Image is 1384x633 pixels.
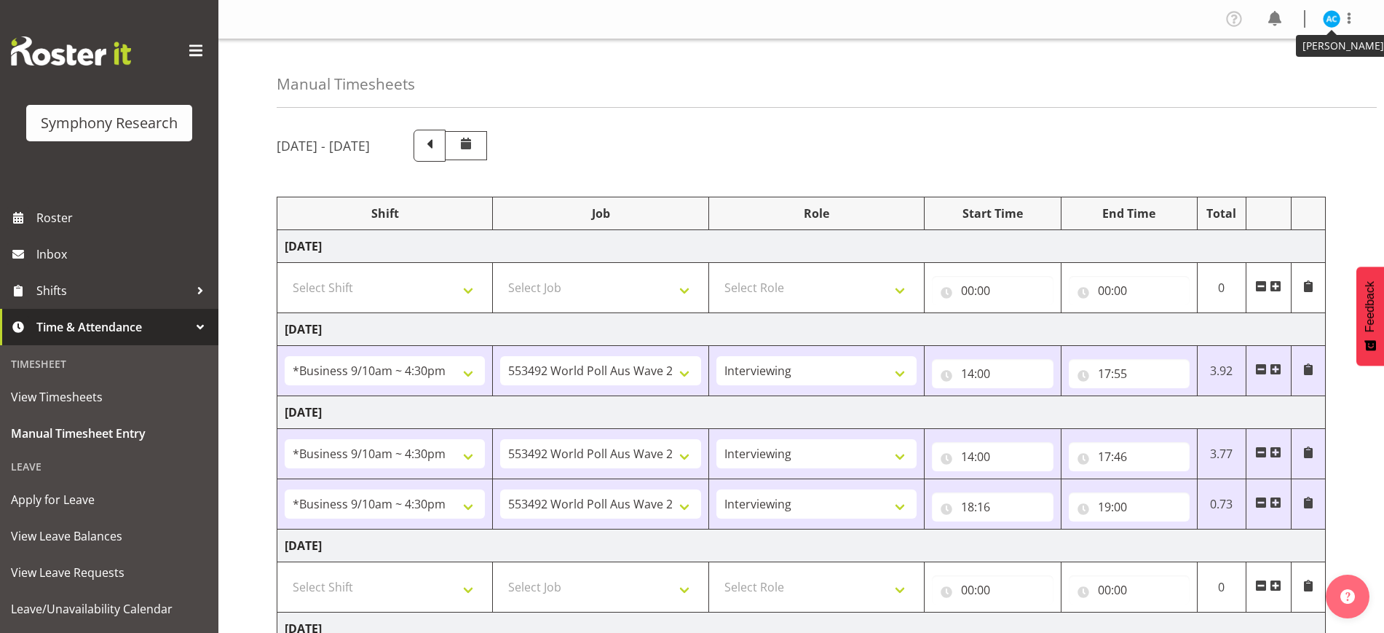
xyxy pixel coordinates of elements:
div: Symphony Research [41,112,178,134]
img: abbey-craib10174.jpg [1323,10,1340,28]
td: [DATE] [277,313,1326,346]
td: 0.73 [1197,479,1246,530]
input: Click to select... [1069,276,1190,305]
span: View Leave Balances [11,525,207,547]
td: 0 [1197,562,1246,613]
div: Shift [285,205,485,222]
span: Roster [36,207,211,229]
img: help-xxl-2.png [1340,589,1355,604]
input: Click to select... [932,575,1053,605]
input: Click to select... [932,442,1053,471]
div: Role [716,205,917,222]
input: Click to select... [1069,442,1190,471]
td: [DATE] [277,530,1326,562]
div: End Time [1069,205,1190,222]
span: Apply for Leave [11,489,207,511]
span: Shifts [36,280,189,302]
button: Feedback - Show survey [1356,267,1384,366]
td: 0 [1197,263,1246,313]
div: Leave [4,452,215,481]
a: Apply for Leave [4,481,215,518]
span: Time & Attendance [36,316,189,338]
a: View Leave Balances [4,518,215,554]
span: Leave/Unavailability Calendar [11,598,207,620]
span: Feedback [1364,281,1377,332]
td: 3.77 [1197,429,1246,479]
a: Manual Timesheet Entry [4,415,215,452]
div: Total [1205,205,1238,222]
input: Click to select... [1069,575,1190,605]
span: Inbox [36,243,211,265]
td: [DATE] [277,230,1326,263]
input: Click to select... [932,276,1053,305]
input: Click to select... [932,359,1053,388]
h4: Manual Timesheets [277,76,415,93]
td: [DATE] [277,396,1326,429]
span: Manual Timesheet Entry [11,422,207,444]
a: View Timesheets [4,379,215,415]
div: Start Time [932,205,1053,222]
a: View Leave Requests [4,554,215,591]
div: Timesheet [4,349,215,379]
td: 3.92 [1197,346,1246,396]
img: Rosterit website logo [11,36,131,66]
span: View Leave Requests [11,562,207,583]
h5: [DATE] - [DATE] [277,138,370,154]
input: Click to select... [932,492,1053,522]
input: Click to select... [1069,492,1190,522]
div: Job [500,205,700,222]
span: View Timesheets [11,386,207,408]
input: Click to select... [1069,359,1190,388]
a: Leave/Unavailability Calendar [4,591,215,627]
